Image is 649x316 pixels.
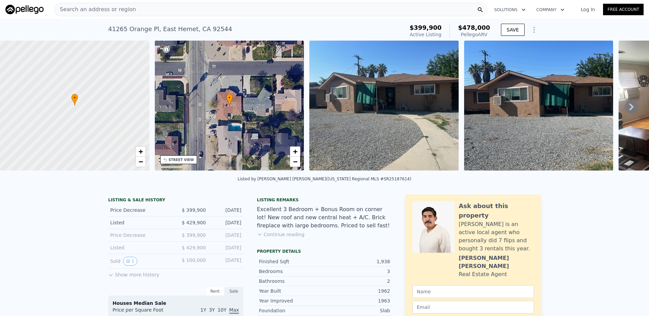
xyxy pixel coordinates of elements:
span: − [293,157,297,166]
span: Active Listing [410,32,441,37]
a: Zoom in [136,146,146,157]
img: Sale: 167511393 Parcel: 26079968 [309,41,459,171]
div: Sale [224,287,243,296]
div: Price Decrease [110,207,170,213]
span: $399,900 [410,24,442,31]
img: Sale: 167511393 Parcel: 26079968 [464,41,614,171]
span: $ 429,900 [182,245,206,250]
div: Listed [110,244,170,251]
div: Sold [110,257,170,266]
div: [DATE] [211,219,241,226]
div: 1962 [324,288,390,294]
span: + [293,147,297,156]
div: [DATE] [211,207,241,213]
span: $478,000 [458,24,490,31]
div: STREET VIEW [169,157,194,162]
a: Zoom out [136,157,146,167]
div: Pellego ARV [458,31,490,38]
div: Listed by [PERSON_NAME] [PERSON_NAME] ([US_STATE] Regional MLS #SR25187614) [238,177,411,181]
div: 2 [324,278,390,285]
button: Show more history [108,269,159,278]
a: Free Account [603,4,644,15]
span: Max [229,307,239,314]
button: SAVE [501,24,525,36]
span: • [71,95,78,101]
a: Zoom out [290,157,300,167]
div: Bathrooms [259,278,324,285]
div: 1,938 [324,258,390,265]
div: [PERSON_NAME] is an active local agent who personally did 7 flips and bought 3 rentals this year. [459,220,534,253]
div: • [226,94,233,106]
span: 3Y [209,307,215,313]
div: Year Built [259,288,324,294]
div: Year Improved [259,297,324,304]
span: 1Y [200,307,206,313]
div: Slab [324,307,390,314]
input: Email [412,301,534,314]
div: Ask about this property [459,201,534,220]
a: Log In [573,6,603,13]
img: Pellego [5,5,44,14]
div: Foundation [259,307,324,314]
span: + [138,147,143,156]
div: Price Decrease [110,232,170,239]
span: 10Y [218,307,226,313]
div: Bedrooms [259,268,324,275]
button: View historical data [123,257,137,266]
button: Continue reading [257,231,305,238]
input: Name [412,285,534,298]
div: Listing remarks [257,197,392,203]
span: $ 429,900 [182,220,206,225]
div: 1963 [324,297,390,304]
button: Company [531,4,570,16]
div: Listed [110,219,170,226]
a: Zoom in [290,146,300,157]
div: Finished Sqft [259,258,324,265]
div: 41265 Orange Pl , East Hemet , CA 92544 [108,24,232,34]
div: Excellent 3 Bedroom + Bonus Room on corner lot! New roof and new central heat + A/C. Brick firepl... [257,205,392,230]
button: Solutions [489,4,531,16]
div: 3 [324,268,390,275]
div: Real Estate Agent [459,270,507,278]
div: Property details [257,249,392,254]
div: • [71,94,78,106]
div: [DATE] [211,232,241,239]
span: $ 399,900 [182,207,206,213]
button: Show Options [527,23,541,37]
span: − [138,157,143,166]
span: $ 100,000 [182,257,206,263]
div: Houses Median Sale [113,300,239,307]
div: [PERSON_NAME] [PERSON_NAME] [459,254,534,270]
div: LISTING & SALE HISTORY [108,197,243,204]
span: • [226,95,233,101]
span: Search an address or region [54,5,136,14]
div: Rent [206,287,224,296]
div: [DATE] [211,244,241,251]
span: $ 399,900 [182,232,206,238]
div: [DATE] [211,257,241,266]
